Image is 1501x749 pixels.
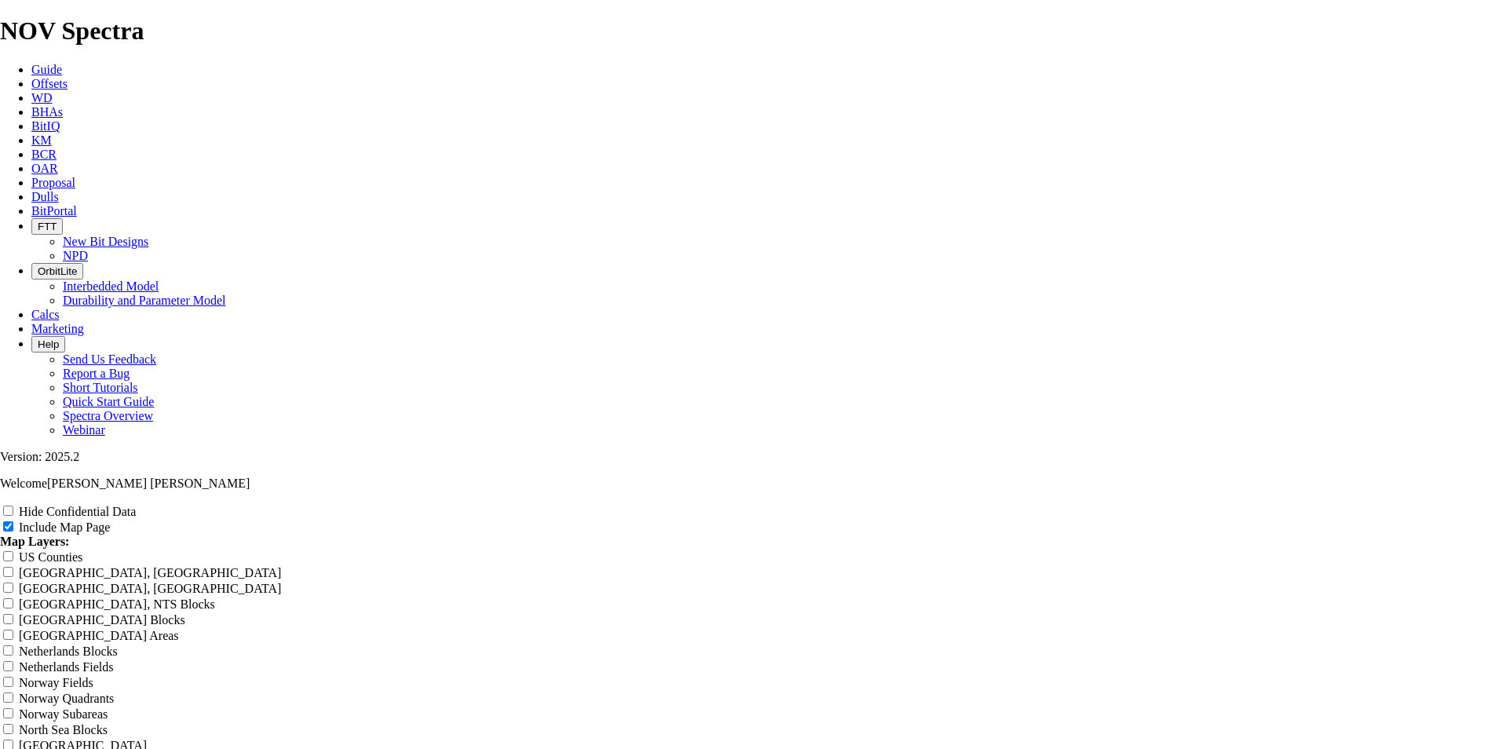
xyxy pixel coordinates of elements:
a: Offsets [31,77,68,90]
a: Short Tutorials [63,381,138,394]
a: New Bit Designs [63,235,148,248]
button: Help [31,336,65,353]
a: Guide [31,63,62,76]
a: BitPortal [31,204,77,217]
a: BHAs [31,105,63,119]
label: [GEOGRAPHIC_DATA], [GEOGRAPHIC_DATA] [19,582,281,595]
a: Report a Bug [63,367,130,380]
label: [GEOGRAPHIC_DATA], NTS Blocks [19,597,215,611]
a: Interbedded Model [63,280,159,293]
label: [GEOGRAPHIC_DATA], [GEOGRAPHIC_DATA] [19,566,281,579]
a: Dulls [31,190,59,203]
a: Quick Start Guide [63,395,154,408]
label: Norway Fields [19,676,93,689]
label: Norway Subareas [19,707,108,721]
label: [GEOGRAPHIC_DATA] Blocks [19,613,185,627]
span: Help [38,338,59,350]
a: Calcs [31,308,60,321]
a: Webinar [63,423,105,437]
a: Proposal [31,176,75,189]
a: Spectra Overview [63,409,153,422]
label: [GEOGRAPHIC_DATA] Areas [19,629,179,642]
a: KM [31,133,52,147]
a: NPD [63,249,88,262]
span: FTT [38,221,57,232]
span: [PERSON_NAME] [PERSON_NAME] [47,477,250,490]
a: BCR [31,148,57,161]
button: FTT [31,218,63,235]
label: Norway Quadrants [19,692,114,705]
span: OrbitLite [38,265,77,277]
button: OrbitLite [31,263,83,280]
a: Marketing [31,322,84,335]
label: Netherlands Blocks [19,645,118,658]
label: Hide Confidential Data [19,505,136,518]
a: Send Us Feedback [63,353,156,366]
label: US Counties [19,550,82,564]
label: North Sea Blocks [19,723,108,736]
a: WD [31,91,53,104]
a: Durability and Parameter Model [63,294,226,307]
label: Include Map Page [19,521,110,534]
a: OAR [31,162,58,175]
a: BitIQ [31,119,60,133]
label: Netherlands Fields [19,660,113,674]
